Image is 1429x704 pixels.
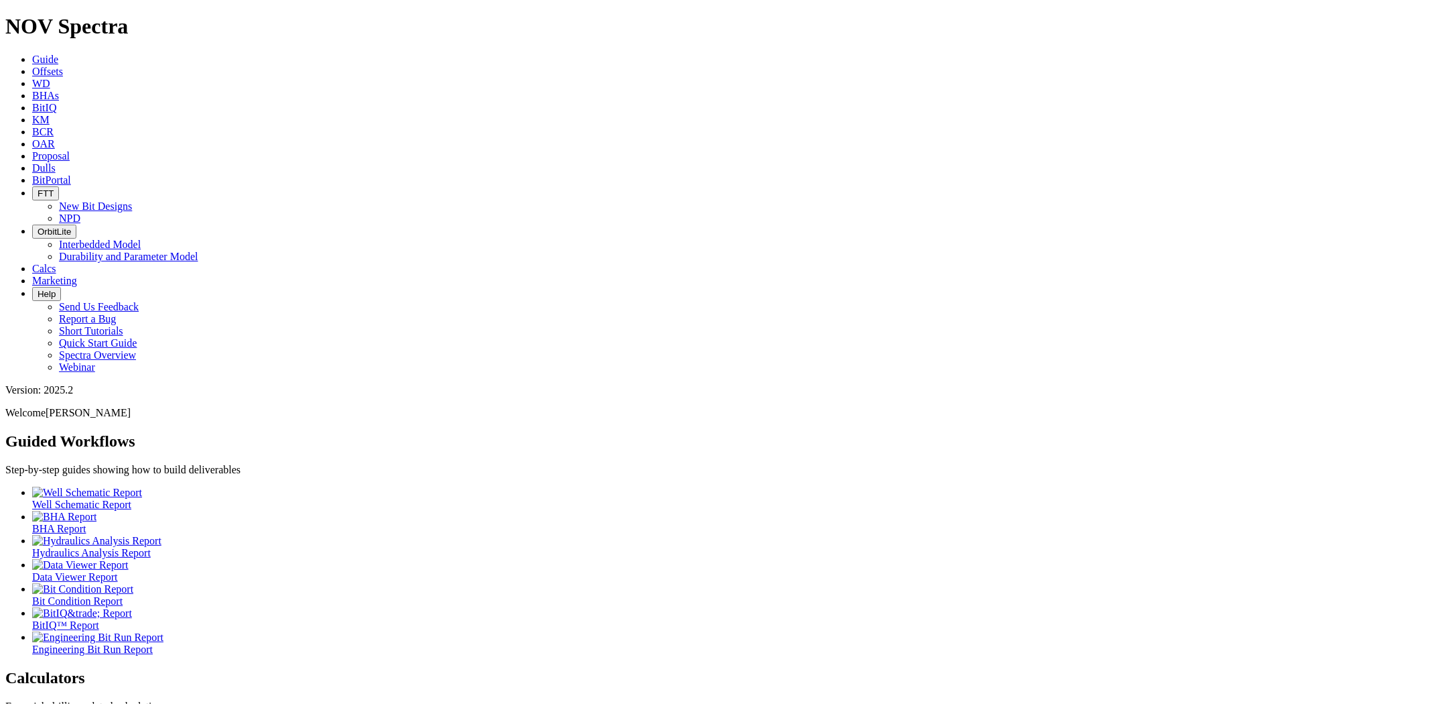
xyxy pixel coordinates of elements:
span: Bit Condition Report [32,595,123,607]
span: Data Viewer Report [32,571,118,583]
span: [PERSON_NAME] [46,407,131,418]
a: BCR [32,126,54,137]
span: BitIQ™ Report [32,620,99,631]
span: Hydraulics Analysis Report [32,547,151,559]
a: KM [32,114,50,125]
a: Marketing [32,275,77,286]
a: Interbedded Model [59,239,141,250]
button: FTT [32,186,59,200]
a: Engineering Bit Run Report Engineering Bit Run Report [32,632,1424,655]
a: BHA Report BHA Report [32,511,1424,534]
a: Dulls [32,162,56,174]
a: Send Us Feedback [59,301,139,312]
a: Proposal [32,150,70,162]
a: NPD [59,213,80,224]
a: New Bit Designs [59,200,132,212]
a: Bit Condition Report Bit Condition Report [32,583,1424,607]
img: Hydraulics Analysis Report [32,535,161,547]
span: Well Schematic Report [32,499,131,510]
button: Help [32,287,61,301]
a: Data Viewer Report Data Viewer Report [32,559,1424,583]
a: BitIQ [32,102,56,113]
p: Step-by-step guides showing how to build deliverables [5,464,1424,476]
a: Spectra Overview [59,349,136,361]
a: BitIQ&trade; Report BitIQ™ Report [32,607,1424,631]
a: BitPortal [32,174,71,186]
a: Offsets [32,66,63,77]
a: BHAs [32,90,59,101]
img: BHA Report [32,511,96,523]
a: Quick Start Guide [59,337,137,349]
img: Well Schematic Report [32,487,142,499]
p: Welcome [5,407,1424,419]
span: FTT [38,188,54,198]
a: Well Schematic Report Well Schematic Report [32,487,1424,510]
h2: Guided Workflows [5,432,1424,451]
h2: Calculators [5,669,1424,687]
span: Help [38,289,56,299]
div: Version: 2025.2 [5,384,1424,396]
h1: NOV Spectra [5,14,1424,39]
img: Data Viewer Report [32,559,129,571]
a: WD [32,78,50,89]
a: Durability and Parameter Model [59,251,198,262]
a: Webinar [59,361,95,373]
a: Hydraulics Analysis Report Hydraulics Analysis Report [32,535,1424,559]
img: Bit Condition Report [32,583,133,595]
a: Report a Bug [59,313,116,325]
img: BitIQ&trade; Report [32,607,132,620]
a: OAR [32,138,55,150]
a: Short Tutorials [59,325,123,337]
a: Guide [32,54,58,65]
a: Calcs [32,263,56,274]
img: Engineering Bit Run Report [32,632,163,644]
button: OrbitLite [32,225,76,239]
span: BHA Report [32,523,86,534]
span: Engineering Bit Run Report [32,644,153,655]
span: OrbitLite [38,227,71,237]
